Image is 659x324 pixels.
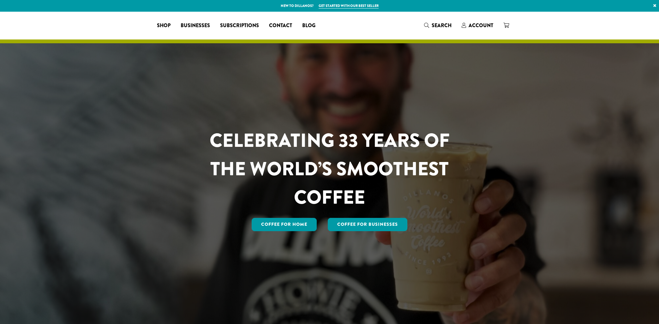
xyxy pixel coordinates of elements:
a: Coffee For Businesses [328,218,407,231]
span: Subscriptions [220,22,259,30]
span: Shop [157,22,171,30]
span: Search [432,22,452,29]
h1: CELEBRATING 33 YEARS OF THE WORLD’S SMOOTHEST COFFEE [191,126,468,212]
span: Account [469,22,493,29]
a: Search [419,20,457,31]
a: Shop [152,21,176,31]
a: Coffee for Home [252,218,317,231]
span: Contact [269,22,292,30]
span: Businesses [181,22,210,30]
span: Blog [302,22,315,30]
a: Get started with our best seller [319,3,379,9]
